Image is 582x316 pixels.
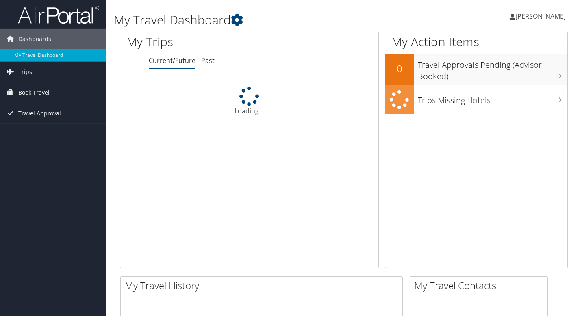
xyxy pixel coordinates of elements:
h1: My Travel Dashboard [114,11,421,28]
h3: Trips Missing Hotels [418,91,567,106]
span: [PERSON_NAME] [515,12,566,21]
span: Trips [18,62,32,82]
a: Trips Missing Hotels [385,85,567,114]
h3: Travel Approvals Pending (Advisor Booked) [418,55,567,82]
img: airportal-logo.png [18,5,99,24]
a: 0Travel Approvals Pending (Advisor Booked) [385,54,567,85]
h1: My Action Items [385,33,567,50]
h2: My Travel History [125,279,402,292]
h2: 0 [385,62,414,76]
span: Dashboards [18,29,51,49]
a: Current/Future [149,56,195,65]
h2: My Travel Contacts [414,279,547,292]
span: Travel Approval [18,103,61,123]
a: [PERSON_NAME] [510,4,574,28]
a: Past [201,56,215,65]
div: Loading... [120,87,378,116]
h1: My Trips [126,33,265,50]
span: Book Travel [18,82,50,103]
